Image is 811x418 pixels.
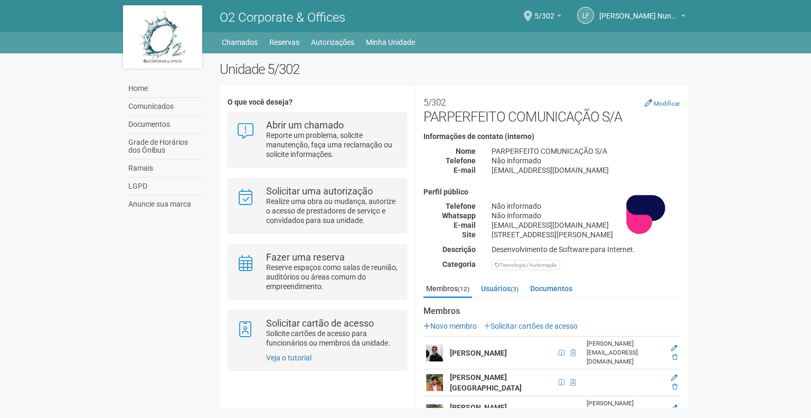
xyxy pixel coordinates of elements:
img: user.png [426,345,443,361]
p: Reserve espaços como salas de reunião, auditórios ou áreas comum do empreendimento. [266,263,399,291]
a: Abrir um chamado Reporte um problema, solicite manutenção, faça uma reclamação ou solicite inform... [236,120,398,159]
strong: Categoria [442,260,476,268]
span: CPF 110.156.457-12 [555,377,568,388]
a: Grade de Horários dos Ônibus [126,134,204,160]
p: Reporte um problema, solicite manutenção, faça uma reclamação ou solicite informações. [266,131,399,159]
a: [PERSON_NAME] Nunes de [DEMOGRAPHIC_DATA] [599,13,685,22]
span: CPF 110.016.207-04 [555,347,568,359]
a: Modificar [645,99,680,107]
strong: Solicitar cartão de acesso [266,318,374,329]
a: Editar membro [671,374,677,382]
small: 5/302 [423,97,446,108]
a: Excluir membro [672,383,677,391]
a: Documentos [126,116,204,134]
div: [PERSON_NAME][EMAIL_ADDRESS][DOMAIN_NAME] [587,339,664,366]
div: Tecnologia / Automação [492,260,560,270]
p: Realize uma obra ou mudança, autorize o acesso de prestadores de serviço e convidados para sua un... [266,197,399,225]
span: Cartão de acesso ativo [568,377,579,388]
a: Solicitar cartões de acesso [484,322,578,330]
a: LGPD [126,178,204,196]
a: Minha Unidade [366,35,415,50]
a: Documentos [527,281,575,296]
strong: Abrir um chamado [266,119,344,131]
strong: E-mail [454,166,476,174]
strong: Membros [423,306,680,316]
a: Anuncie sua marca [126,196,204,213]
div: Não informado [484,156,688,165]
div: [STREET_ADDRESS][PERSON_NAME] [484,230,688,239]
a: Usuários(3) [478,281,521,296]
span: O2 Corporate & Offices [220,10,345,25]
div: [EMAIL_ADDRESS][DOMAIN_NAME] [484,220,688,230]
a: Novo membro [423,322,477,330]
strong: Nome [456,147,476,155]
a: Ramais [126,160,204,178]
div: PARPERFEITO COMUNICAÇÃO S/A [484,146,688,156]
div: Não informado [484,201,688,211]
strong: Whatsapp [442,211,476,220]
img: user.png [426,374,443,391]
small: (3) [511,285,518,293]
img: logo.jpg [123,5,202,69]
h2: PARPERFEITO COMUNICAÇÃO S/A [423,93,680,125]
strong: Fazer uma reserva [266,252,345,263]
a: Solicitar uma autorização Realize uma obra ou mudança, autorize o acesso de prestadores de serviç... [236,187,398,225]
strong: E-mail [454,221,476,229]
strong: Site [462,230,476,239]
h4: Informações de contato (interno) [423,133,680,141]
h4: O que você deseja? [228,98,407,106]
p: Solicite cartões de acesso para funcionários ou membros da unidade. [266,329,399,348]
a: Comunicados [126,98,204,116]
img: business.png [619,188,672,241]
a: Excluir membro [672,354,677,361]
a: LF [577,7,594,24]
a: Chamados [222,35,258,50]
strong: [PERSON_NAME] [GEOGRAPHIC_DATA] [450,373,522,392]
a: Editar membro [671,345,677,352]
strong: [PERSON_NAME] [450,349,507,357]
h2: Unidade 5/302 [220,61,688,77]
strong: Solicitar uma autorização [266,185,373,197]
small: (12) [458,285,469,293]
a: Fazer uma reserva Reserve espaços como salas de reunião, auditórios ou áreas comum do empreendime... [236,253,398,291]
a: Autorizações [311,35,354,50]
a: Home [126,80,204,98]
span: 5/302 [534,2,554,20]
a: Reservas [269,35,299,50]
div: [EMAIL_ADDRESS][DOMAIN_NAME] [484,165,688,175]
a: Solicitar cartão de acesso Solicite cartões de acesso para funcionários ou membros da unidade. [236,319,398,348]
a: 5/302 [534,13,561,22]
a: Veja o tutorial [266,354,312,362]
strong: Telefone [446,202,476,210]
strong: Descrição [442,245,476,254]
div: Desenvolvimento de Software para Internet. [484,245,688,254]
span: Lucas Ferreira Nunes de Jesus [599,2,678,20]
h4: Perfil público [423,188,680,196]
small: Modificar [654,100,680,107]
div: Não informado [484,211,688,220]
a: Editar membro [671,404,677,412]
strong: Telefone [446,156,476,165]
a: Membros(12) [423,281,472,298]
span: Cartão de acesso ativo [568,347,579,359]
